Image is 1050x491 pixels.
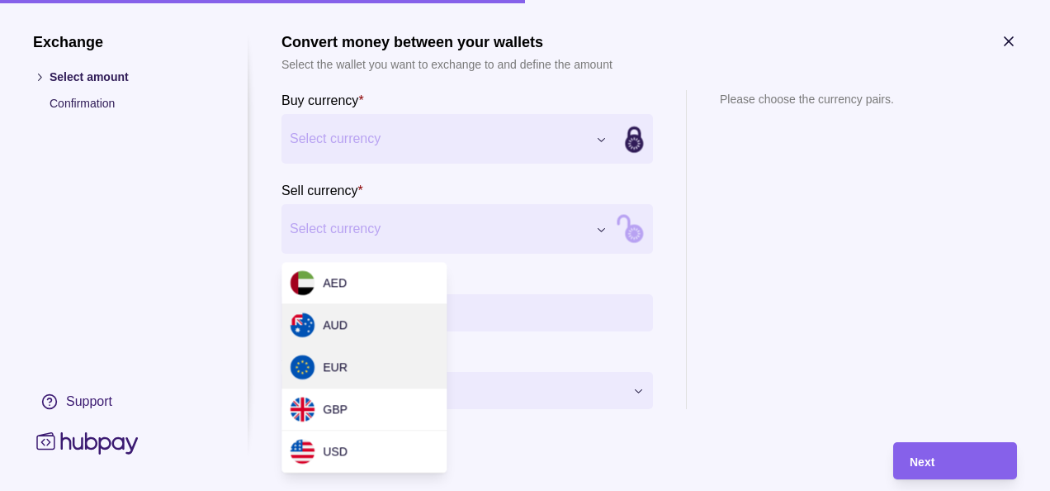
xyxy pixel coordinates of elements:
span: AUD [323,318,348,331]
img: ae [290,270,315,295]
img: au [290,312,315,337]
img: eu [290,355,315,379]
span: AED [323,276,347,289]
span: USD [323,445,348,458]
img: us [290,439,315,464]
img: gb [290,397,315,422]
span: GBP [323,403,348,416]
span: EUR [323,360,348,374]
